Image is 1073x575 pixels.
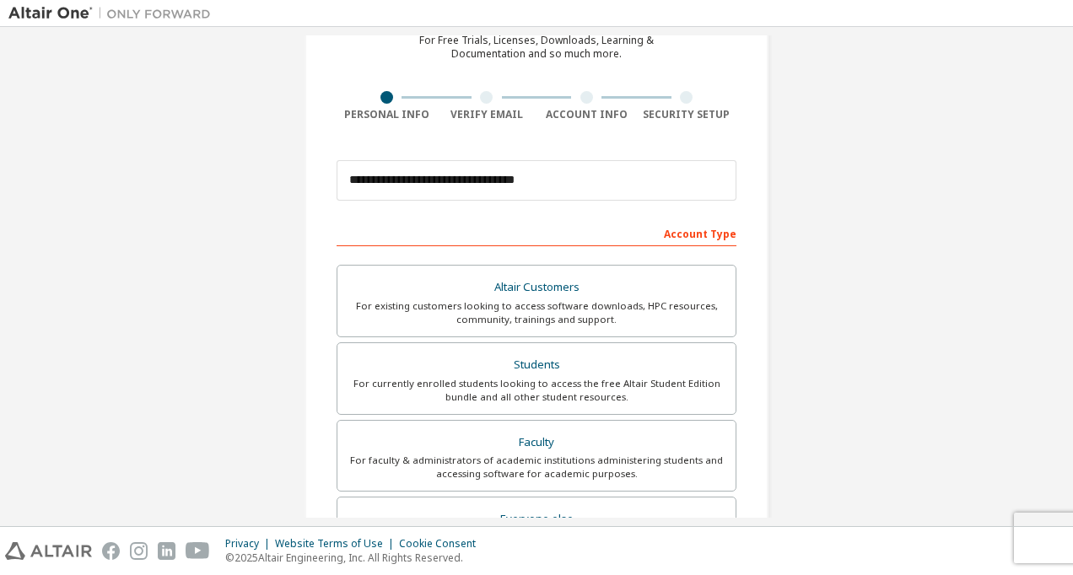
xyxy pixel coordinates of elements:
[419,34,654,61] div: For Free Trials, Licenses, Downloads, Learning & Documentation and so much more.
[102,542,120,560] img: facebook.svg
[399,537,486,551] div: Cookie Consent
[186,542,210,560] img: youtube.svg
[348,454,725,481] div: For faculty & administrators of academic institutions administering students and accessing softwa...
[158,542,175,560] img: linkedin.svg
[337,108,437,121] div: Personal Info
[348,276,725,299] div: Altair Customers
[337,219,736,246] div: Account Type
[637,108,737,121] div: Security Setup
[225,537,275,551] div: Privacy
[536,108,637,121] div: Account Info
[275,537,399,551] div: Website Terms of Use
[5,542,92,560] img: altair_logo.svg
[437,108,537,121] div: Verify Email
[225,551,486,565] p: © 2025 Altair Engineering, Inc. All Rights Reserved.
[348,353,725,377] div: Students
[348,377,725,404] div: For currently enrolled students looking to access the free Altair Student Edition bundle and all ...
[130,542,148,560] img: instagram.svg
[348,431,725,454] div: Faculty
[8,5,219,22] img: Altair One
[348,299,725,326] div: For existing customers looking to access software downloads, HPC resources, community, trainings ...
[348,508,725,531] div: Everyone else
